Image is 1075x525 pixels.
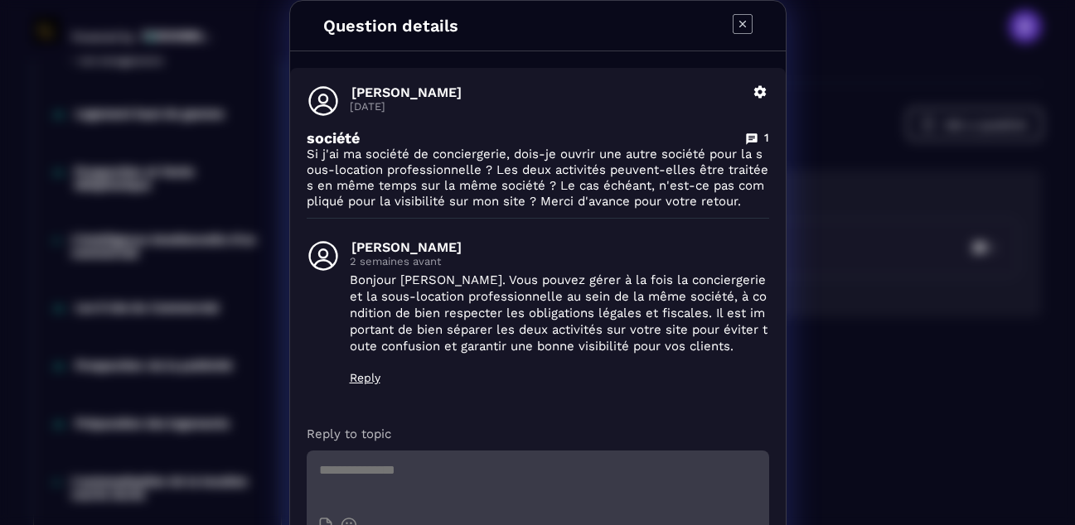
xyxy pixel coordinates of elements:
p: [PERSON_NAME] [351,84,743,100]
p: 2 semaines avant [350,255,769,267]
p: Reply to topic [307,426,769,442]
p: société [307,129,360,147]
p: [DATE] [350,100,743,113]
p: Si j'ai ma société de conciergerie, dois-je ouvrir une autre société pour la sous-location profes... [307,147,769,210]
p: Reply [350,371,769,384]
p: [PERSON_NAME] [351,239,769,255]
h4: Question details [323,16,458,36]
p: 1 [764,130,769,146]
p: Bonjour [PERSON_NAME]. Vous pouvez gérer à la fois la conciergerie et la sous-location profession... [350,272,769,354]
